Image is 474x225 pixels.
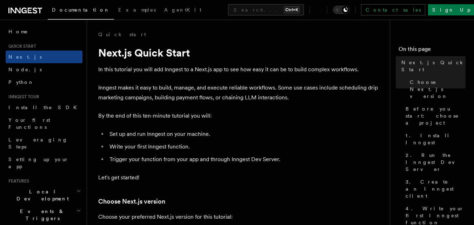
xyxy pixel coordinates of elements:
a: Setting up your app [6,153,82,173]
a: Python [6,76,82,88]
button: Events & Triggers [6,205,82,225]
a: Examples [114,2,160,19]
li: Set up and run Inngest on your machine. [107,129,379,139]
a: Your first Functions [6,114,82,133]
span: AgentKit [164,7,201,13]
a: Before you start: choose a project [403,102,466,129]
p: Inngest makes it easy to build, manage, and execute reliable workflows. Some use cases include sc... [98,83,379,102]
span: Python [8,79,34,85]
a: 1. Install Inngest [403,129,466,149]
span: Before you start: choose a project [406,105,466,126]
span: 3. Create an Inngest client [406,178,466,199]
kbd: Ctrl+K [284,6,300,13]
span: Leveraging Steps [8,137,68,150]
a: Documentation [48,2,114,20]
span: Choose Next.js version [410,79,466,100]
a: Choose Next.js version [407,76,466,102]
li: Write your first Inngest function. [107,142,379,152]
h4: On this page [399,45,466,56]
a: 2. Run the Inngest Dev Server [403,149,466,176]
p: In this tutorial you will add Inngest to a Next.js app to see how easy it can be to build complex... [98,65,379,74]
button: Local Development [6,185,82,205]
a: Choose Next.js version [98,197,165,206]
span: 1. Install Inngest [406,132,466,146]
span: 2. Run the Inngest Dev Server [406,152,466,173]
a: Install the SDK [6,101,82,114]
button: Search...Ctrl+K [228,4,304,15]
a: Home [6,25,82,38]
button: Toggle dark mode [333,6,350,14]
span: Install the SDK [8,105,81,110]
span: Next.js Quick Start [401,59,466,73]
a: Quick start [98,31,146,38]
span: Events & Triggers [6,208,76,222]
p: Choose your preferred Next.js version for this tutorial: [98,212,379,222]
span: Documentation [52,7,110,13]
a: AgentKit [160,2,206,19]
li: Trigger your function from your app and through Inngest Dev Server. [107,154,379,164]
a: Node.js [6,63,82,76]
span: Examples [118,7,156,13]
a: Next.js Quick Start [399,56,466,76]
span: Inngest tour [6,94,39,100]
a: Leveraging Steps [6,133,82,153]
p: By the end of this ten-minute tutorial you will: [98,111,379,121]
a: Next.js [6,51,82,63]
span: Local Development [6,188,76,202]
a: Contact sales [361,4,425,15]
span: Next.js [8,54,42,60]
span: Features [6,178,29,184]
span: Home [8,28,28,35]
h1: Next.js Quick Start [98,46,379,59]
span: Your first Functions [8,117,50,130]
p: Let's get started! [98,173,379,183]
span: Quick start [6,44,36,49]
a: 3. Create an Inngest client [403,176,466,202]
span: Node.js [8,67,42,72]
span: Setting up your app [8,157,69,169]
